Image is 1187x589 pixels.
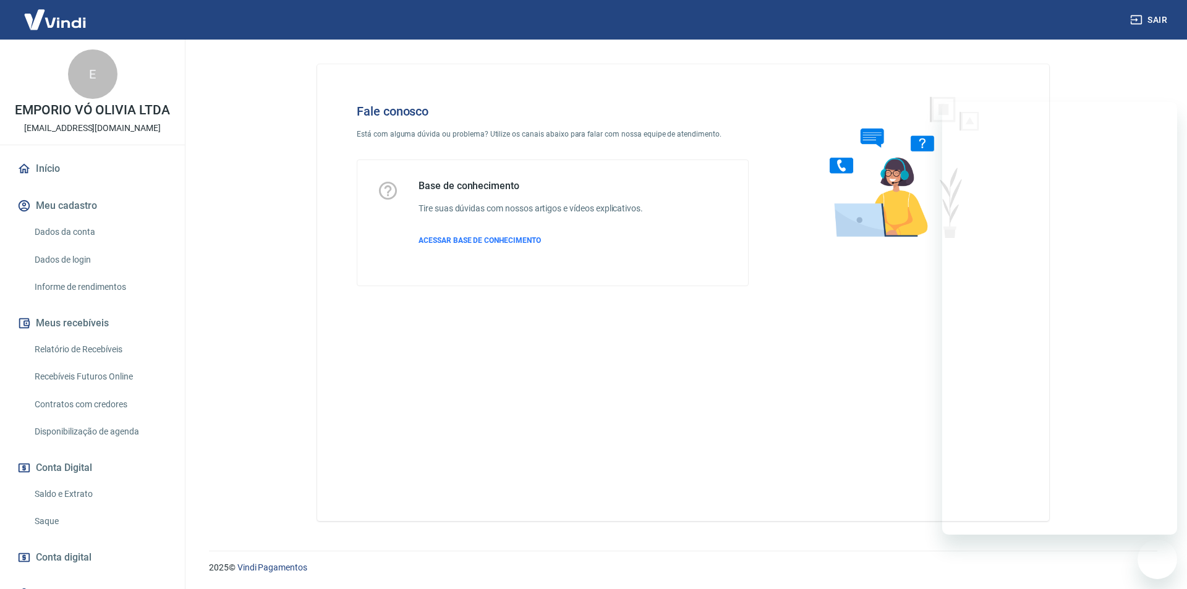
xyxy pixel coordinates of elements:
a: Dados da conta [30,219,170,245]
iframe: Botão para abrir a janela de mensagens, conversa em andamento [1138,540,1177,579]
a: Disponibilização de agenda [30,419,170,444]
a: Relatório de Recebíveis [30,337,170,362]
p: Está com alguma dúvida ou problema? Utilize os canais abaixo para falar com nossa equipe de atend... [357,129,749,140]
a: Início [15,155,170,182]
button: Meus recebíveis [15,310,170,337]
a: Conta digital [15,544,170,571]
p: [EMAIL_ADDRESS][DOMAIN_NAME] [24,122,161,135]
button: Sair [1128,9,1172,32]
span: Conta digital [36,549,91,566]
p: 2025 © [209,561,1157,574]
iframe: Janela de mensagens [942,102,1177,535]
a: Dados de login [30,247,170,273]
a: Recebíveis Futuros Online [30,364,170,389]
p: EMPORIO VÓ OLIVIA LTDA [15,104,170,117]
a: Vindi Pagamentos [237,562,307,572]
h5: Base de conhecimento [419,180,643,192]
h6: Tire suas dúvidas com nossos artigos e vídeos explicativos. [419,202,643,215]
img: Fale conosco [805,84,993,249]
a: Contratos com credores [30,392,170,417]
h4: Fale conosco [357,104,749,119]
a: Informe de rendimentos [30,274,170,300]
a: Saque [30,509,170,534]
button: Meu cadastro [15,192,170,219]
a: ACESSAR BASE DE CONHECIMENTO [419,235,643,246]
img: Vindi [15,1,95,38]
a: Saldo e Extrato [30,481,170,507]
div: E [68,49,117,99]
span: ACESSAR BASE DE CONHECIMENTO [419,236,541,245]
button: Conta Digital [15,454,170,481]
